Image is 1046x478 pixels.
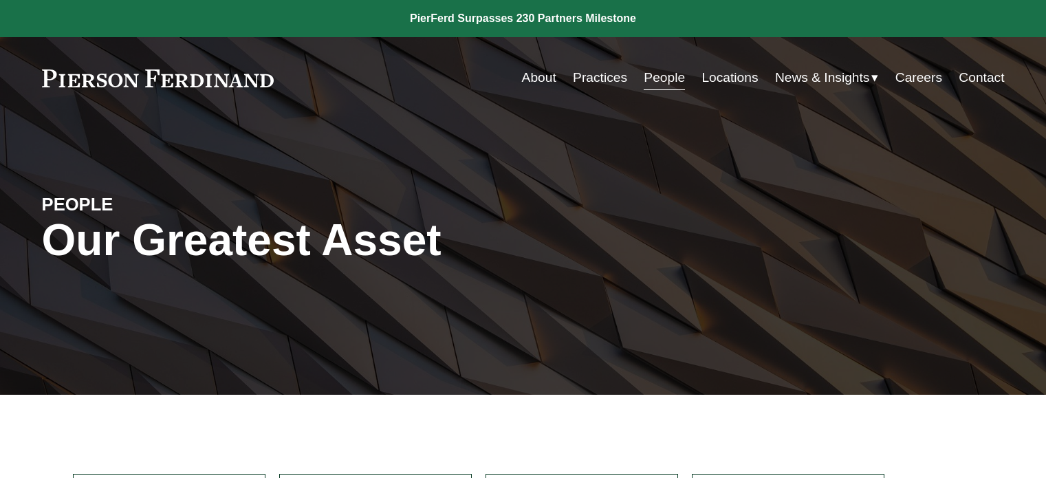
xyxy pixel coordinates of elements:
[644,65,685,91] a: People
[959,65,1004,91] a: Contact
[701,65,758,91] a: Locations
[775,66,870,90] span: News & Insights
[42,215,684,265] h1: Our Greatest Asset
[775,65,879,91] a: folder dropdown
[573,65,627,91] a: Practices
[895,65,942,91] a: Careers
[42,193,283,215] h4: PEOPLE
[522,65,556,91] a: About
